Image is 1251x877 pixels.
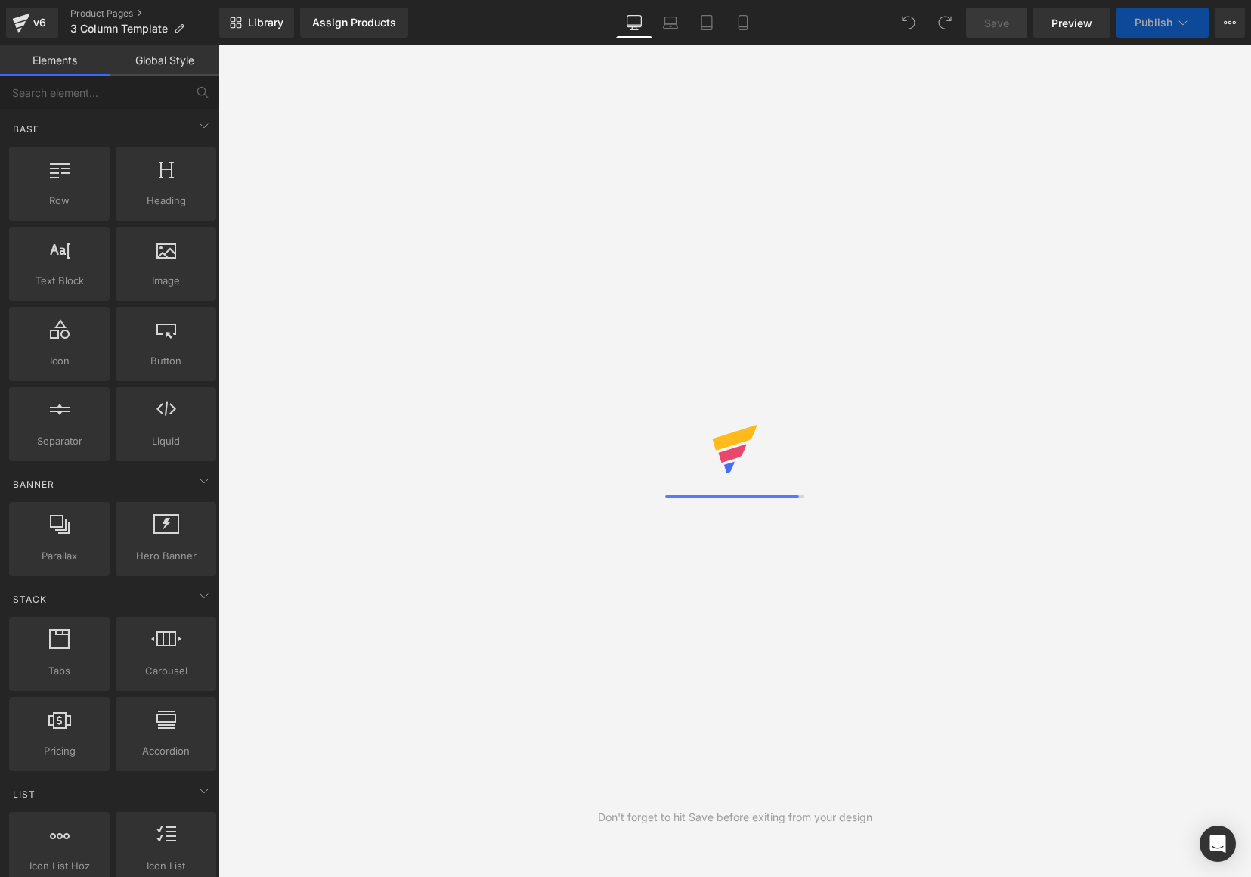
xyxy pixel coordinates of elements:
span: Save [984,15,1009,31]
span: Stack [11,592,48,606]
a: Desktop [616,8,652,38]
a: Product Pages [70,8,219,20]
div: Open Intercom Messenger [1200,826,1236,862]
span: Image [120,273,212,289]
span: Heading [120,193,212,209]
div: v6 [30,13,49,33]
span: Publish [1135,17,1172,29]
span: Liquid [120,433,212,449]
a: Laptop [652,8,689,38]
button: Publish [1116,8,1209,38]
span: Icon List [120,858,212,874]
a: Preview [1033,8,1110,38]
span: Library [248,16,283,29]
span: Button [120,353,212,369]
div: Don't forget to hit Save before exiting from your design [598,809,872,826]
div: Assign Products [312,17,396,29]
span: Pricing [14,743,105,759]
span: Banner [11,477,56,491]
a: v6 [6,8,58,38]
a: Global Style [110,45,219,76]
button: More [1215,8,1245,38]
span: 3 Column Template [70,23,168,35]
button: Undo [893,8,924,38]
a: Tablet [689,8,725,38]
span: Parallax [14,548,105,564]
span: List [11,787,37,801]
span: Accordion [120,743,212,759]
a: New Library [219,8,294,38]
span: Icon [14,353,105,369]
a: Mobile [725,8,761,38]
span: Icon List Hoz [14,858,105,874]
span: Text Block [14,273,105,289]
span: Tabs [14,663,105,679]
span: Carousel [120,663,212,679]
span: Row [14,193,105,209]
span: Separator [14,433,105,449]
span: Base [11,122,41,136]
span: Hero Banner [120,548,212,564]
span: Preview [1051,15,1092,31]
button: Redo [930,8,960,38]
